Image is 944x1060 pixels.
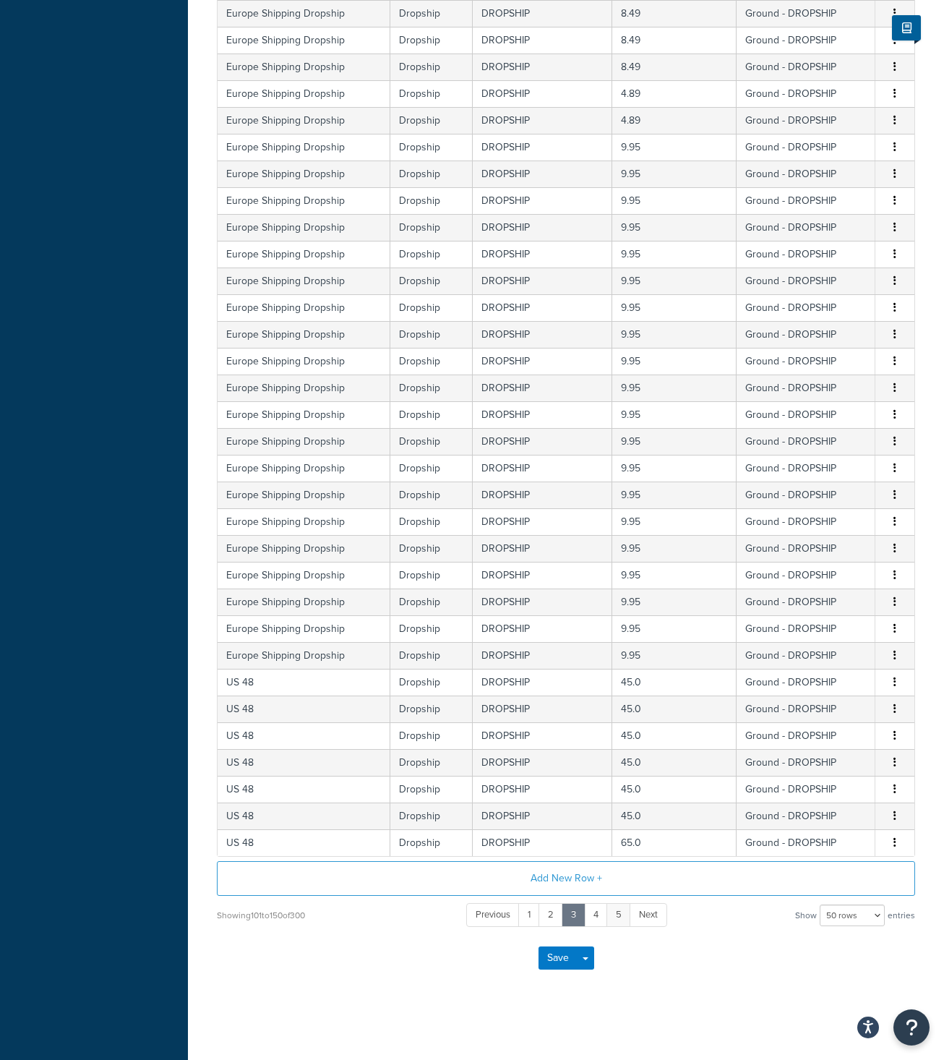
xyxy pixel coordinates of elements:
td: Ground - DROPSHIP [737,348,875,375]
td: Ground - DROPSHIP [737,161,875,187]
span: entries [888,905,915,926]
td: DROPSHIP [473,428,612,455]
td: Ground - DROPSHIP [737,829,875,856]
td: DROPSHIP [473,749,612,776]
td: DROPSHIP [473,589,612,615]
td: Dropship [390,562,473,589]
td: Dropship [390,187,473,214]
td: 9.95 [612,615,737,642]
td: 9.95 [612,482,737,508]
td: 45.0 [612,722,737,749]
td: Europe Shipping Dropship [218,27,390,54]
td: Ground - DROPSHIP [737,589,875,615]
td: Dropship [390,722,473,749]
td: Europe Shipping Dropship [218,615,390,642]
td: Dropship [390,508,473,535]
td: DROPSHIP [473,482,612,508]
td: Europe Shipping Dropship [218,134,390,161]
td: US 48 [218,829,390,856]
td: DROPSHIP [473,241,612,268]
td: Dropship [390,134,473,161]
td: Ground - DROPSHIP [737,669,875,696]
td: US 48 [218,749,390,776]
td: Europe Shipping Dropship [218,161,390,187]
td: Europe Shipping Dropship [218,508,390,535]
td: Ground - DROPSHIP [737,749,875,776]
td: 9.95 [612,535,737,562]
td: Europe Shipping Dropship [218,535,390,562]
td: Dropship [390,80,473,107]
td: Europe Shipping Dropship [218,589,390,615]
a: Previous [466,903,520,927]
td: Europe Shipping Dropship [218,321,390,348]
td: DROPSHIP [473,80,612,107]
td: DROPSHIP [473,508,612,535]
td: Dropship [390,375,473,401]
a: Next [630,903,667,927]
td: DROPSHIP [473,187,612,214]
td: DROPSHIP [473,375,612,401]
td: Ground - DROPSHIP [737,642,875,669]
button: Save [538,946,578,970]
td: Europe Shipping Dropship [218,348,390,375]
td: DROPSHIP [473,455,612,482]
td: Ground - DROPSHIP [737,321,875,348]
td: US 48 [218,803,390,829]
td: Europe Shipping Dropship [218,562,390,589]
td: Europe Shipping Dropship [218,187,390,214]
td: Dropship [390,829,473,856]
td: DROPSHIP [473,27,612,54]
td: 8.49 [612,54,737,80]
td: 9.95 [612,321,737,348]
td: Ground - DROPSHIP [737,294,875,321]
td: Ground - DROPSHIP [737,776,875,803]
td: Dropship [390,321,473,348]
td: 9.95 [612,241,737,268]
td: Dropship [390,241,473,268]
button: Open Resource Center [893,1009,930,1046]
td: 45.0 [612,696,737,722]
td: 9.95 [612,508,737,535]
td: Ground - DROPSHIP [737,562,875,589]
td: DROPSHIP [473,268,612,294]
td: US 48 [218,722,390,749]
td: Dropship [390,161,473,187]
td: 9.95 [612,214,737,241]
td: Ground - DROPSHIP [737,241,875,268]
td: Europe Shipping Dropship [218,401,390,428]
td: 65.0 [612,829,737,856]
td: Dropship [390,428,473,455]
td: Dropship [390,107,473,134]
td: 9.95 [612,161,737,187]
a: 2 [538,903,563,927]
td: Dropship [390,803,473,829]
td: Europe Shipping Dropship [218,80,390,107]
td: 9.95 [612,375,737,401]
td: Ground - DROPSHIP [737,401,875,428]
td: Dropship [390,268,473,294]
td: Europe Shipping Dropship [218,455,390,482]
td: 9.95 [612,348,737,375]
td: Ground - DROPSHIP [737,214,875,241]
td: DROPSHIP [473,722,612,749]
td: DROPSHIP [473,134,612,161]
td: DROPSHIP [473,348,612,375]
td: 8.49 [612,27,737,54]
td: 9.95 [612,294,737,321]
td: 4.89 [612,107,737,134]
td: 9.95 [612,268,737,294]
td: DROPSHIP [473,776,612,803]
td: Europe Shipping Dropship [218,214,390,241]
td: 9.95 [612,428,737,455]
td: 9.95 [612,642,737,669]
td: DROPSHIP [473,803,612,829]
td: Ground - DROPSHIP [737,455,875,482]
td: 9.95 [612,187,737,214]
td: 45.0 [612,669,737,696]
td: Europe Shipping Dropship [218,268,390,294]
td: Dropship [390,776,473,803]
a: 4 [584,903,608,927]
td: DROPSHIP [473,642,612,669]
td: Dropship [390,294,473,321]
a: 5 [606,903,631,927]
